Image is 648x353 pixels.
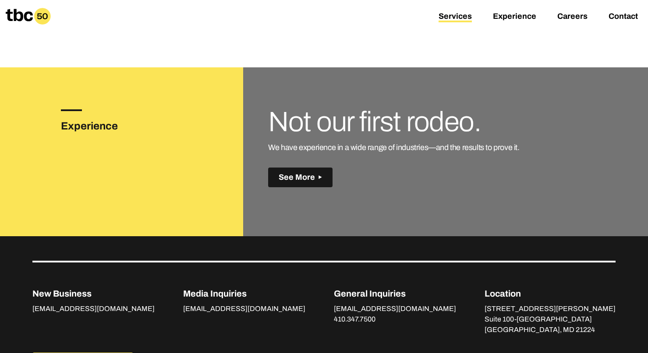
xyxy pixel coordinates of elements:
a: [EMAIL_ADDRESS][DOMAIN_NAME] [334,305,456,315]
p: [STREET_ADDRESS][PERSON_NAME] [485,304,616,314]
p: General Inquiries [334,287,456,300]
p: Media Inquiries [183,287,305,300]
p: Location [485,287,616,300]
a: Experience [493,12,536,22]
h3: Experience [61,118,145,134]
button: See More [268,168,333,187]
a: 410.347.7500 [334,315,375,325]
a: Careers [557,12,588,22]
p: New Business [32,287,155,300]
a: Contact [609,12,638,22]
p: [GEOGRAPHIC_DATA], MD 21224 [485,325,616,335]
a: [EMAIL_ADDRESS][DOMAIN_NAME] [183,305,305,315]
a: [EMAIL_ADDRESS][DOMAIN_NAME] [32,305,155,315]
p: We have experience in a wide range of industries—and the results to prove it. [268,142,597,154]
a: Services [439,12,472,22]
p: Suite 100-[GEOGRAPHIC_DATA] [485,314,616,325]
span: See More [279,173,315,182]
h3: Not our first rodeo. [268,109,597,135]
